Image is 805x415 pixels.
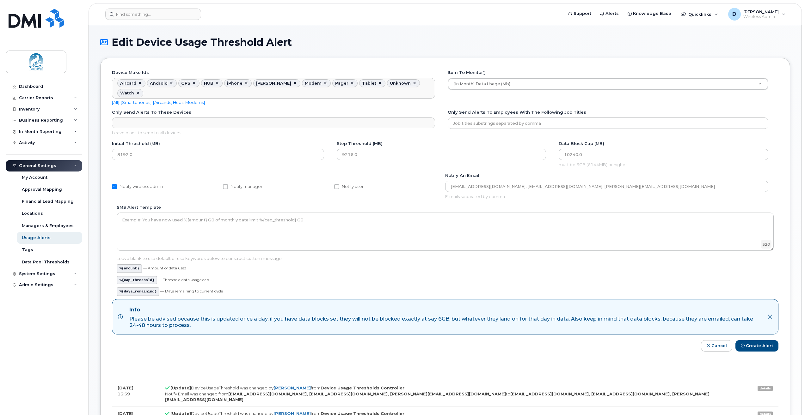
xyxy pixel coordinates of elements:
[362,81,376,86] span: Tablet
[758,386,773,391] a: details
[158,277,209,282] small: — Threshold data usage cap
[129,316,762,328] div: Please be advised because this is updated once a day, if you have data blocks set they will not b...
[559,141,604,147] label: Data Block Cap (MB)
[334,183,364,190] label: Notify user
[181,81,190,86] span: GPS
[159,381,752,406] td: DeviceUsageThreshold was changed by from
[143,266,186,270] small: — Amount of data used
[112,130,435,136] span: Leave blank to send to all devices
[204,81,213,86] span: HUB
[117,276,157,284] code: %{cap_threshold}
[150,81,168,86] span: Android
[321,385,404,390] strong: Device Usage Thresholds Controller
[117,204,161,210] label: SMS alert template
[165,391,710,402] strong: [EMAIL_ADDRESS][DOMAIN_NAME], [EMAIL_ADDRESS][DOMAIN_NAME], [PERSON_NAME][EMAIL_ADDRESS][DOMAIN_N...
[256,81,291,86] span: Mike
[112,183,163,190] label: Notify wireless admin
[445,194,768,200] span: E-mails separated by comma
[448,117,768,129] input: Job titles substrings separated by comma
[337,141,383,147] label: Step Threshold (MB)
[112,69,149,75] label: Device make ids
[121,100,151,105] a: [Smartphones]
[100,37,790,48] h1: Edit Device Usage Threshold Alert
[170,385,191,390] strong: [Update]
[305,81,322,86] span: Modem
[761,240,771,249] div: 320
[129,307,762,313] h4: Info
[448,78,768,90] a: [In Month] Data Usage (Mb)
[112,100,119,105] a: [All]
[223,184,228,189] input: Notify manager
[160,289,223,293] small: — Days remaining to current cycle
[117,256,774,262] p: Leave blank to use default or use keywords below to construct custom message
[559,162,768,168] span: must be 6GB (6144MB) or higher
[112,184,117,189] input: Notify wireless admin
[153,100,205,105] a: [Aircards, Hubs, Modems]
[448,109,586,115] label: Only send alerts to employees with the following Job Titles
[334,184,339,189] input: Notify user
[223,183,262,190] label: Notify manager
[112,109,191,115] label: Only send alerts to these Devices
[120,81,136,86] span: Aircard
[735,340,778,352] button: Create Alert
[118,385,133,390] strong: [DATE]
[117,264,142,273] code: %{amount}
[453,81,510,86] span: [In Month] Data Usage (Mb)
[118,391,130,396] span: 13:59
[335,81,348,86] span: Pager
[701,340,732,352] a: Cancel
[448,69,485,75] label: Item to monitor
[165,391,746,403] div: Notify Email was changed from to
[273,385,311,390] a: [PERSON_NAME]
[227,81,243,86] span: iPhone
[483,70,485,75] abbr: required
[390,81,411,86] span: Unknown
[117,287,159,296] code: %{days_remaining}
[445,181,768,192] input: one@site.com,two@site.com,three@site.com
[120,91,134,95] span: Watch
[112,141,160,147] label: Initial Threshold (MB)
[228,391,506,396] strong: [EMAIL_ADDRESS][DOMAIN_NAME], [EMAIL_ADDRESS][DOMAIN_NAME], [PERSON_NAME][EMAIL_ADDRESS][DOMAIN_N...
[445,172,479,178] label: Notify an email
